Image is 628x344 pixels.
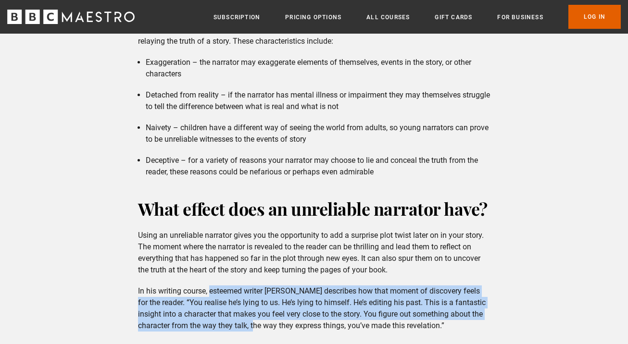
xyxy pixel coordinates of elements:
svg: BBC Maestro [7,10,135,24]
a: All Courses [366,12,410,22]
li: Exaggeration – the narrator may exaggerate elements of themselves, events in the story, or other ... [146,57,490,80]
h2: What effect does an unreliable narrator have? [138,197,490,220]
a: Log In [568,5,621,29]
a: Subscription [214,12,260,22]
li: Deceptive – for a variety of reasons your narrator may choose to lie and conceal the truth from t... [146,155,490,178]
a: For business [497,12,543,22]
p: In his writing course, esteemed writer [PERSON_NAME] describes how that moment of discovery feels... [138,285,490,332]
li: Detached from reality – if the narrator has mental illness or impairment they may themselves stru... [146,89,490,112]
li: Naivety – children have a different way of seeing the world from adults, so young narrators can p... [146,122,490,145]
p: There are certain characteristics that hint to the reader the narrator may not be completely reli... [138,24,490,47]
a: Gift Cards [435,12,472,22]
nav: Primary [214,5,621,29]
p: Using an unreliable narrator gives you the opportunity to add a surprise plot twist later on in y... [138,230,490,276]
a: Pricing Options [285,12,341,22]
